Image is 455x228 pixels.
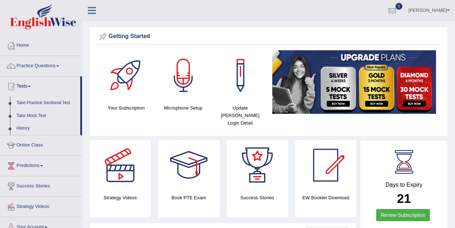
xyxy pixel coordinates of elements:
a: Tests [0,76,80,94]
h4: Success Stories [227,194,288,201]
a: Take Practice Sectional Test [13,97,80,110]
a: Predictions [0,156,82,174]
h4: Strategy Videos [90,194,151,201]
b: 21 [397,191,411,205]
h4: Your Subscription [101,104,151,112]
h4: Days to Expiry [368,182,440,188]
a: Home [0,36,82,53]
h4: Microphone Setup [158,104,208,112]
h4: Book PTE Exam [158,194,219,201]
span: 0 [396,3,403,10]
div: Getting Started [98,31,440,42]
img: small5.jpg [272,50,436,114]
a: History [13,122,80,135]
a: Practice Questions [0,56,82,74]
a: Renew Subscription [376,209,430,221]
h4: EW Booklet Download [295,194,356,201]
a: Strategy Videos [0,197,82,215]
h4: Update [PERSON_NAME] Login Detail [215,104,265,127]
a: Online Class [0,135,82,153]
a: Success Stories [0,176,82,194]
a: Take Mock Test [13,110,80,122]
